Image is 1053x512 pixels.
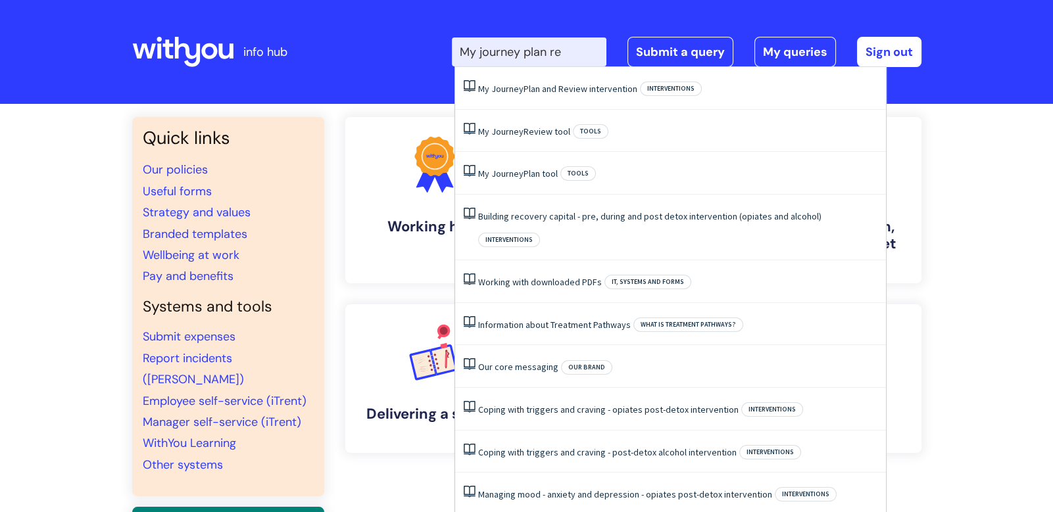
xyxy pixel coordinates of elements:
[345,117,524,283] a: Working here
[143,414,301,430] a: Manager self-service (iTrent)
[478,83,637,95] a: My JourneyPlan and Review intervention
[143,247,239,263] a: Wellbeing at work
[633,317,743,332] span: What is Treatment Pathways?
[741,402,803,417] span: Interventions
[478,126,489,137] span: My
[491,168,524,179] span: Journey
[754,37,836,67] a: My queries
[739,445,801,459] span: Interventions
[143,268,233,284] a: Pay and benefits
[573,124,608,139] span: Tools
[491,83,524,95] span: Journey
[478,404,739,415] a: Coping with triggers and craving - opiates post-detox intervention
[143,393,306,409] a: Employee self-service (iTrent)
[143,457,223,473] a: Other systems
[478,319,631,331] a: Information about Treatment Pathways
[640,81,702,96] span: Interventions
[491,126,524,137] span: Journey
[627,37,733,67] a: Submit a query
[143,226,247,242] a: Branded templates
[478,168,489,179] span: My
[243,41,287,62] p: info hub
[478,488,772,500] a: Managing mood - anxiety and depression - opiates post-detox intervention
[478,168,558,179] a: My JourneyPlan tool
[356,218,514,235] h4: Working here
[478,210,821,222] a: Building recovery capital - pre, during and post detox intervention (opiates and alcohol)
[478,446,737,458] a: Coping with triggers and craving - post-detox alcohol intervention
[143,298,314,316] h4: Systems and tools
[143,128,314,149] h3: Quick links
[857,37,921,67] a: Sign out
[452,37,606,66] input: Search
[143,435,236,451] a: WithYou Learning
[560,166,596,181] span: Tools
[478,276,602,288] a: Working with downloaded PDFs
[143,183,212,199] a: Useful forms
[143,350,244,387] a: Report incidents ([PERSON_NAME])
[356,406,514,423] h4: Delivering a service
[775,487,837,501] span: Interventions
[478,83,489,95] span: My
[478,233,540,247] span: Interventions
[478,361,558,373] a: Our core messaging
[452,37,921,67] div: | -
[143,329,235,344] a: Submit expenses
[561,360,612,375] span: Our brand
[478,126,570,137] a: My JourneyReview tool
[143,162,208,177] a: Our policies
[345,304,524,453] a: Delivering a service
[143,204,251,220] a: Strategy and values
[604,275,691,289] span: IT, systems and forms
